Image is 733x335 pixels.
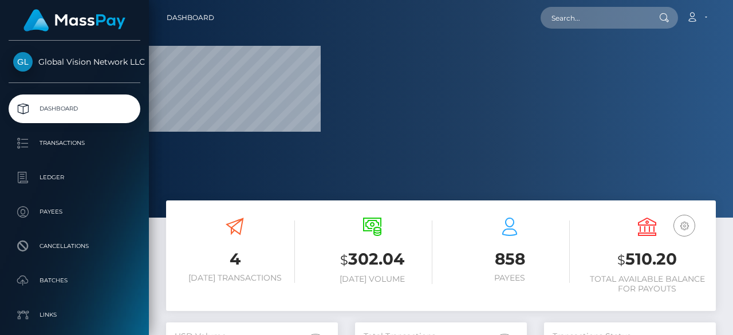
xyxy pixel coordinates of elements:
a: Transactions [9,129,140,157]
small: $ [617,252,625,268]
img: Global Vision Network LLC [13,52,33,72]
small: $ [340,252,348,268]
h3: 4 [175,248,295,270]
h6: [DATE] Transactions [175,273,295,283]
h3: 858 [450,248,570,270]
h6: Total Available Balance for Payouts [587,274,707,294]
input: Search... [541,7,648,29]
a: Ledger [9,163,140,192]
a: Links [9,301,140,329]
p: Dashboard [13,100,136,117]
p: Links [13,306,136,324]
a: Batches [9,266,140,295]
a: Dashboard [167,6,214,30]
p: Payees [13,203,136,220]
a: Cancellations [9,232,140,261]
h6: Payees [450,273,570,283]
a: Dashboard [9,94,140,123]
p: Transactions [13,135,136,152]
p: Batches [13,272,136,289]
p: Cancellations [13,238,136,255]
span: Global Vision Network LLC [9,57,140,67]
h3: 510.20 [587,248,707,271]
a: Payees [9,198,140,226]
h6: [DATE] Volume [312,274,432,284]
p: Ledger [13,169,136,186]
img: MassPay Logo [23,9,125,31]
h3: 302.04 [312,248,432,271]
